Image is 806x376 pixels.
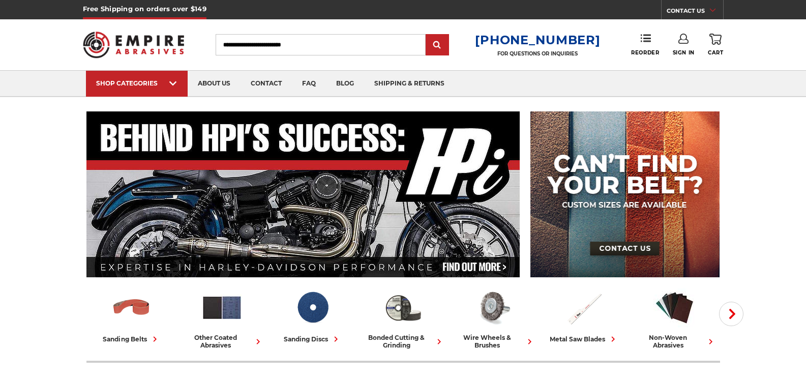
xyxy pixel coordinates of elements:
[453,334,535,349] div: wire wheels & brushes
[362,334,444,349] div: bonded cutting & grinding
[284,334,341,344] div: sanding discs
[241,71,292,97] a: contact
[326,71,364,97] a: blog
[634,334,716,349] div: non-woven abrasives
[201,286,243,329] img: Other Coated Abrasives
[291,286,334,329] img: Sanding Discs
[453,286,535,349] a: wire wheels & brushes
[83,25,185,65] img: Empire Abrasives
[475,33,600,47] a: [PHONE_NUMBER]
[272,286,354,344] a: sanding discs
[188,71,241,97] a: about us
[550,334,618,344] div: metal saw blades
[364,71,455,97] a: shipping & returns
[181,334,263,349] div: other coated abrasives
[708,34,723,56] a: Cart
[667,5,723,19] a: CONTACT US
[181,286,263,349] a: other coated abrasives
[673,49,695,56] span: Sign In
[563,286,605,329] img: Metal Saw Blades
[362,286,444,349] a: bonded cutting & grinding
[472,286,515,329] img: Wire Wheels & Brushes
[631,49,659,56] span: Reorder
[653,286,696,329] img: Non-woven Abrasives
[86,111,520,277] img: Banner for an interview featuring Horsepower Inc who makes Harley performance upgrades featured o...
[96,79,177,87] div: SHOP CATEGORIES
[91,286,173,344] a: sanding belts
[110,286,153,329] img: Sanding Belts
[475,50,600,57] p: FOR QUESTIONS OR INQUIRIES
[634,286,716,349] a: non-woven abrasives
[382,286,424,329] img: Bonded Cutting & Grinding
[530,111,720,277] img: promo banner for custom belts.
[543,286,625,344] a: metal saw blades
[292,71,326,97] a: faq
[719,302,743,326] button: Next
[631,34,659,55] a: Reorder
[427,35,447,55] input: Submit
[708,49,723,56] span: Cart
[103,334,160,344] div: sanding belts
